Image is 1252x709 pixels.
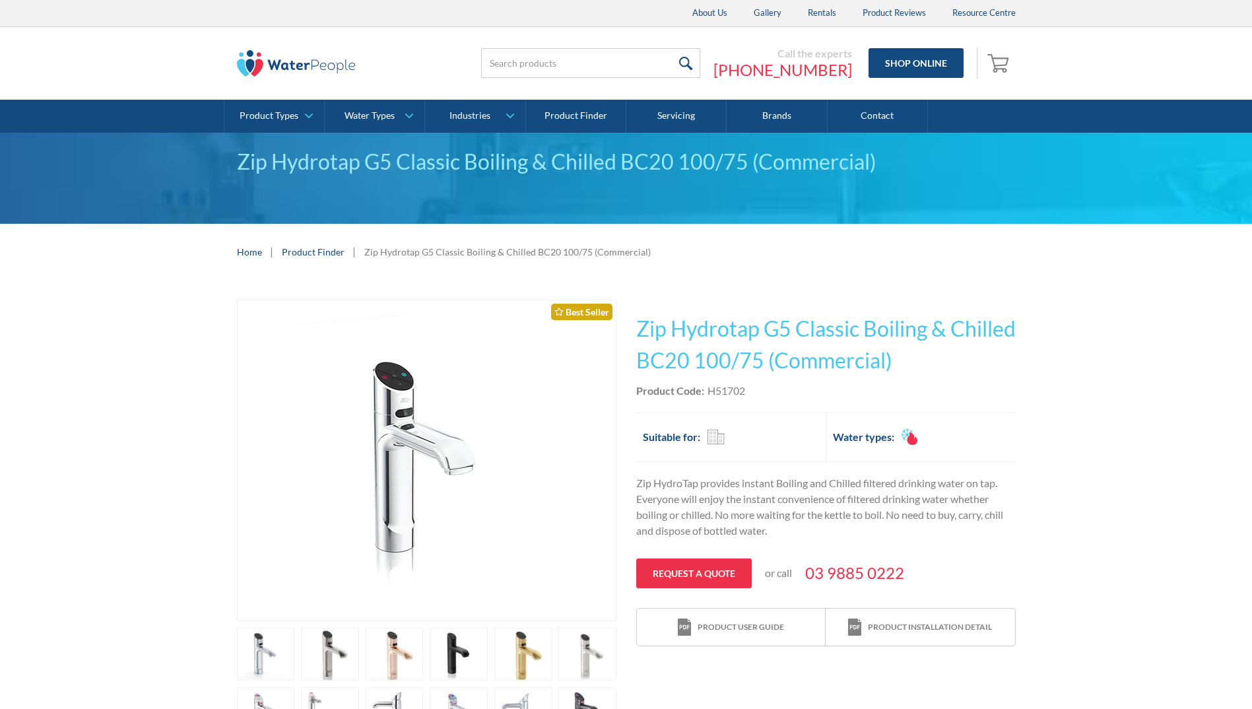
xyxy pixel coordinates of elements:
[366,628,424,681] a: open lightbox
[296,300,558,621] img: Zip Hydrotap G5 Classic Boiling & Chilled BC20 100/75 (Commercial)
[636,475,1016,539] p: Zip HydroTap provides instant Boiling and Chilled filtered drinking water on tap. Everyone will e...
[526,100,626,133] a: Product Finder
[558,628,616,681] a: open lightbox
[643,429,700,445] h2: Suitable for:
[636,384,704,397] strong: Product Code:
[240,110,298,121] div: Product Types
[708,383,745,399] div: H51702
[481,48,700,78] input: Search products
[765,565,792,581] p: or call
[713,47,852,60] div: Call the experts
[551,304,612,320] div: Best Seller
[425,100,525,133] a: Industries
[282,245,345,259] a: Product Finder
[828,100,928,133] a: Contact
[868,621,992,633] div: Product installation detail
[325,100,424,133] a: Water Types
[805,561,904,585] a: 03 9885 0222
[351,244,358,259] div: |
[345,110,395,121] div: Water Types
[626,100,727,133] a: Servicing
[494,628,552,681] a: open lightbox
[727,100,827,133] a: Brands
[636,313,1016,376] h1: Zip Hydrotap G5 Classic Boiling & Chilled BC20 100/75 (Commercial)
[449,110,490,121] div: Industries
[224,100,324,133] a: Product Types
[237,50,356,77] img: The Water People
[237,245,262,259] a: Home
[636,558,752,588] a: Request a quote
[826,609,1014,646] a: print iconProduct installation detail
[678,619,691,636] img: print icon
[301,628,359,681] a: open lightbox
[987,52,1012,73] img: shopping cart
[984,48,1016,79] a: Open empty cart
[430,628,488,681] a: open lightbox
[237,628,295,681] a: open lightbox
[848,619,861,636] img: print icon
[698,621,784,633] div: Product user guide
[237,146,1016,178] div: Zip Hydrotap G5 Classic Boiling & Chilled BC20 100/75 (Commercial)
[237,300,616,621] a: open lightbox
[833,429,894,445] h2: Water types:
[269,244,275,259] div: |
[364,245,651,259] div: Zip Hydrotap G5 Classic Boiling & Chilled BC20 100/75 (Commercial)
[869,48,964,78] a: Shop Online
[713,60,852,80] a: [PHONE_NUMBER]
[637,609,826,646] a: print iconProduct user guide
